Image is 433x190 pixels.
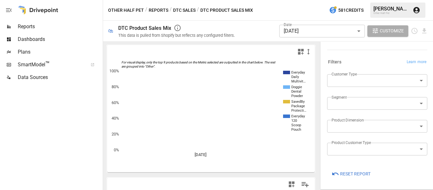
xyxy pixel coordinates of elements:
[291,70,305,75] text: Everyday
[173,6,196,14] button: DTC Sales
[112,100,119,105] text: 60%
[291,128,301,132] text: Pouch
[18,48,101,56] span: Plans
[149,6,168,14] button: Reports
[291,119,297,123] text: 120
[332,95,346,100] label: Segment
[145,6,147,14] div: /
[291,79,306,83] text: Multivit…
[411,27,418,35] button: Schedule report
[291,123,301,127] text: Scoop
[279,25,365,37] div: [DATE]
[340,170,371,178] span: Reset Report
[18,23,101,30] span: Reports
[170,6,172,14] div: /
[45,60,50,68] span: ™
[373,6,409,12] div: [PERSON_NAME]
[332,71,357,77] label: Customer Type
[108,6,144,14] button: Other Half Pet
[326,4,366,16] button: 581Credits
[421,27,428,35] button: Download report
[291,85,302,89] text: Doggie
[18,61,84,69] span: SmartModel
[195,152,206,157] text: [DATE]
[107,58,310,172] svg: A chart.
[407,59,426,65] span: Learn more
[327,168,375,180] button: Reset Report
[108,28,113,34] div: 🛍
[121,61,276,64] text: For visual display, only the top 9 products based on the Metric selected are outputted in the cha...
[109,69,119,73] text: 100%
[118,33,235,38] div: This data is pulled from Shopify but reflects any configured filters.
[367,25,409,37] button: Customize
[118,25,171,31] div: DTC Product Sales Mix
[332,117,364,123] label: Product Dimension
[112,84,119,89] text: 80%
[114,147,119,152] text: 0%
[380,27,404,35] span: Customize
[328,59,341,66] h6: Filters
[291,89,301,94] text: Dental
[284,22,292,27] label: Date
[197,6,199,14] div: /
[112,132,119,136] text: 20%
[18,36,101,43] span: Dashboards
[112,116,119,121] text: 40%
[18,74,101,81] span: Data Sources
[332,140,371,145] label: Product Customer Type
[338,6,364,14] span: 581 Credits
[291,108,306,113] text: Protecti…
[291,94,303,98] text: Powder
[291,100,305,104] text: SavedBy
[373,12,409,15] div: Other Half Pet
[291,114,305,118] text: Everyday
